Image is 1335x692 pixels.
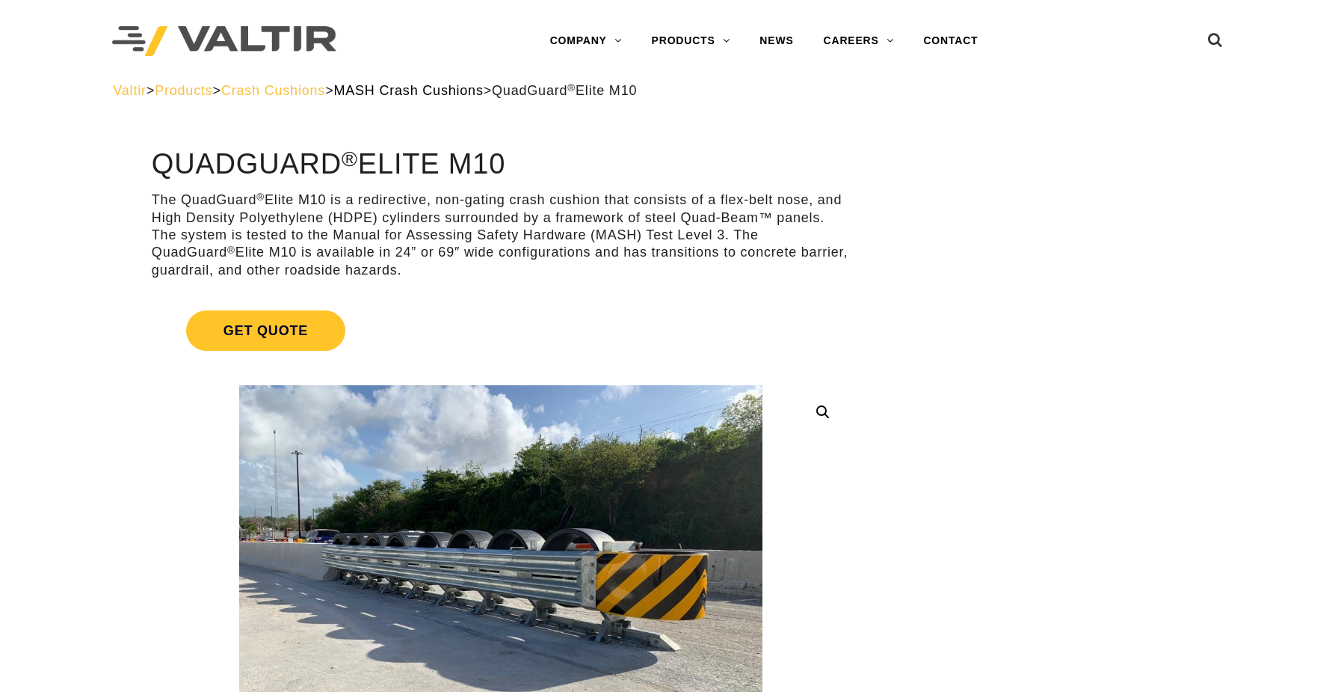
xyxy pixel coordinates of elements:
span: Get Quote [186,310,345,351]
p: The QuadGuard Elite M10 is a redirective, non-gating crash cushion that consists of a flex-belt n... [152,192,850,279]
a: MASH Crash Cushions [333,83,483,98]
a: COMPANY [535,26,637,56]
img: Valtir [112,26,336,57]
sup: ® [567,82,576,94]
sup: ® [256,192,265,203]
sup: ® [342,147,358,171]
span: QuadGuard Elite M10 [492,83,637,98]
a: Get Quote [152,293,850,369]
a: CAREERS [809,26,909,56]
h1: QuadGuard Elite M10 [152,149,850,180]
a: 🔍 [810,399,836,426]
a: CONTACT [908,26,993,56]
a: PRODUCTS [637,26,745,56]
a: NEWS [744,26,808,56]
a: Crash Cushions [221,83,325,98]
div: > > > > [113,82,1221,99]
sup: ® [227,245,235,256]
a: Valtir [113,83,146,98]
a: Products [155,83,212,98]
